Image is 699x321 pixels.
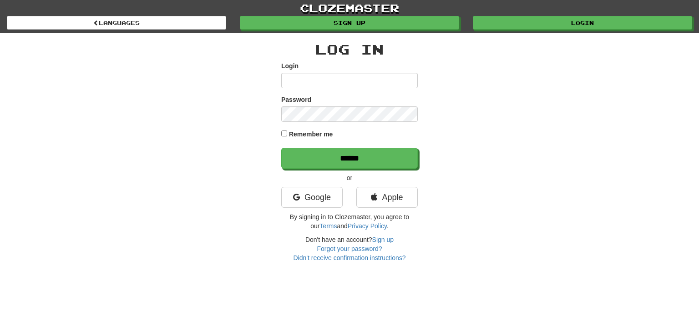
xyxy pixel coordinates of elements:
[356,187,418,208] a: Apple
[319,222,337,230] a: Terms
[240,16,459,30] a: Sign up
[281,61,299,70] label: Login
[289,130,333,139] label: Remember me
[473,16,692,30] a: Login
[281,187,343,208] a: Google
[372,236,394,243] a: Sign up
[293,254,405,261] a: Didn't receive confirmation instructions?
[317,245,382,252] a: Forgot your password?
[281,212,418,231] p: By signing in to Clozemaster, you agree to our and .
[281,235,418,262] div: Don't have an account?
[348,222,387,230] a: Privacy Policy
[281,95,311,104] label: Password
[281,42,418,57] h2: Log In
[281,173,418,182] p: or
[7,16,226,30] a: Languages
